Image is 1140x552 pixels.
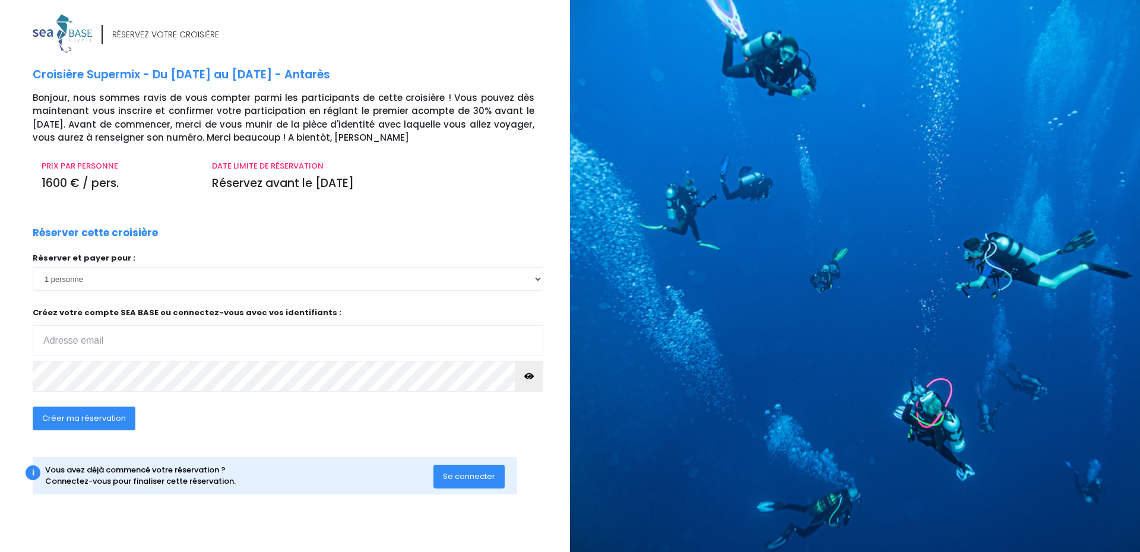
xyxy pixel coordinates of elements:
button: Se connecter [433,465,505,488]
div: Vous avez déjà commencé votre réservation ? Connectez-vous pour finaliser cette réservation. [45,464,434,487]
p: 1600 € / pers. [42,175,194,192]
p: PRIX PAR PERSONNE [42,160,194,172]
p: Réservez avant le [DATE] [212,175,534,192]
p: Réserver et payer pour : [33,252,543,264]
div: i [26,465,40,480]
p: DATE LIMITE DE RÉSERVATION [212,160,534,172]
img: logo_color1.png [33,14,92,53]
input: Adresse email [33,325,543,356]
span: Se connecter [443,471,495,482]
div: RÉSERVEZ VOTRE CROISIÈRE [112,28,219,41]
span: Créer ma réservation [42,413,126,424]
p: Réserver cette croisière [33,226,158,241]
p: Croisière Supermix - Du [DATE] au [DATE] - Antarès [33,66,561,84]
p: Bonjour, nous sommes ravis de vous compter parmi les participants de cette croisière ! Vous pouve... [33,91,561,145]
p: Créez votre compte SEA BASE ou connectez-vous avec vos identifiants : [33,307,543,356]
button: Créer ma réservation [33,407,135,430]
a: Se connecter [433,471,505,481]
